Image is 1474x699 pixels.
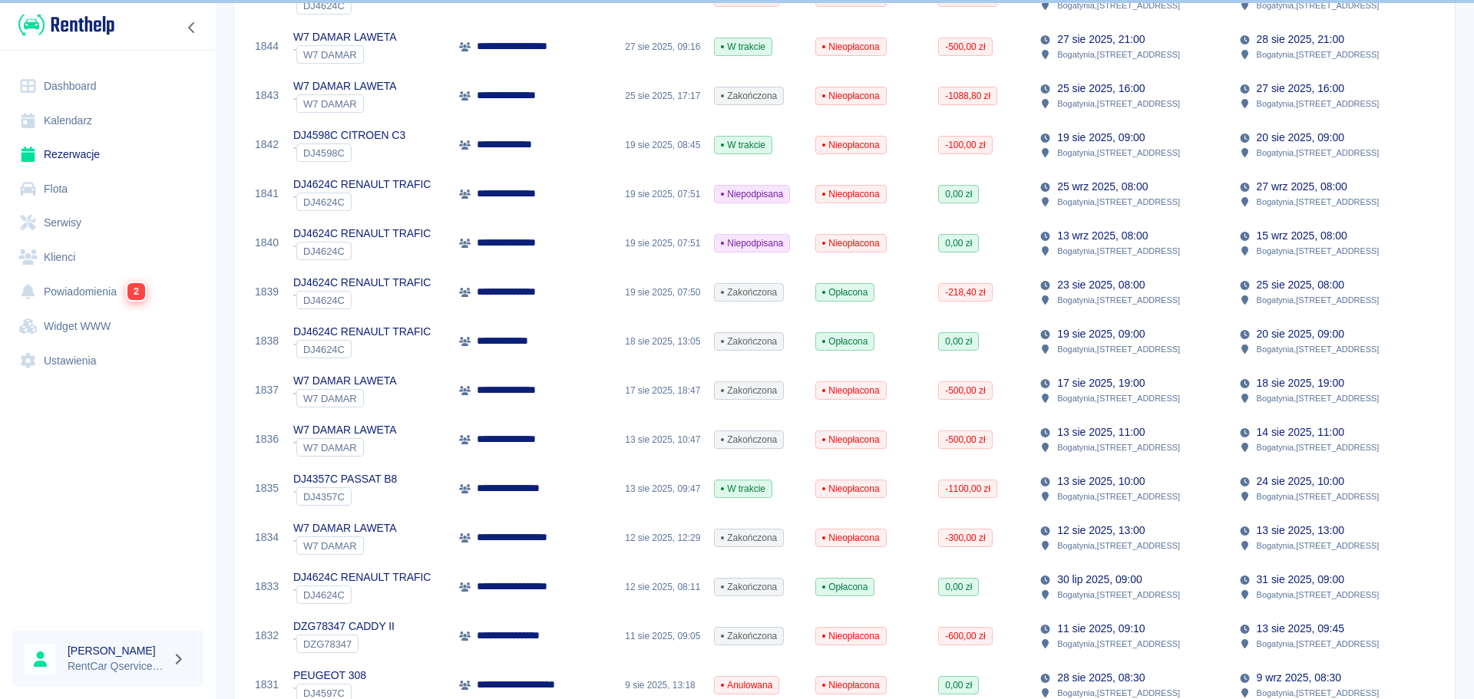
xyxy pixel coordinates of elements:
[297,491,351,503] span: DJ4357C
[293,29,397,45] p: W7 DAMAR LAWETA
[1057,31,1145,48] p: 27 sie 2025, 21:00
[816,285,874,299] span: Opłacona
[293,569,431,585] p: DJ4624C RENAULT TRAFIC
[715,335,783,348] span: Zakończona
[715,138,772,152] span: W trakcie
[293,585,431,604] div: `
[12,274,203,309] a: Powiadomienia2
[12,172,203,206] a: Flota
[939,236,978,250] span: 0,00 zł
[1057,48,1180,61] p: Bogatynia , [STREET_ADDRESS]
[293,487,397,506] div: `
[1057,523,1145,539] p: 12 sie 2025, 13:00
[939,531,991,545] span: -300,00 zł
[255,87,279,104] a: 1843
[715,285,783,299] span: Zakończona
[1257,473,1344,490] p: 24 sie 2025, 10:00
[255,186,279,202] a: 1841
[1257,97,1380,110] p: Bogatynia , [STREET_ADDRESS]
[1057,391,1180,405] p: Bogatynia , [STREET_ADDRESS]
[293,536,397,555] div: `
[715,40,772,54] span: W trakcie
[1057,179,1148,195] p: 25 wrz 2025, 08:00
[297,49,363,61] span: W7 DAMAR
[1257,523,1344,539] p: 13 sie 2025, 13:00
[297,344,351,355] span: DJ4624C
[1057,195,1180,209] p: Bogatynia , [STREET_ADDRESS]
[816,335,874,348] span: Opłacona
[297,638,358,650] span: DZG78347
[816,482,885,496] span: Nieopłacona
[297,589,351,601] span: DJ4624C
[255,628,279,644] a: 1832
[1257,637,1380,651] p: Bogatynia , [STREET_ADDRESS]
[293,193,431,211] div: `
[1057,572,1142,588] p: 30 lip 2025, 09:00
[816,433,885,447] span: Nieopłacona
[617,268,706,317] div: 19 sie 2025, 07:50
[293,127,405,143] p: DJ4598C CITROEN C3
[293,389,397,407] div: `
[617,219,706,268] div: 19 sie 2025, 07:51
[1057,670,1145,686] p: 28 sie 2025, 08:30
[816,629,885,643] span: Nieopłacona
[1257,326,1344,342] p: 20 sie 2025, 09:00
[1257,572,1344,588] p: 31 sie 2025, 09:00
[297,147,351,159] span: DJ4598C
[816,384,885,397] span: Nieopłacona
[1057,637,1180,651] p: Bogatynia , [STREET_ADDRESS]
[1257,31,1344,48] p: 28 sie 2025, 21:00
[939,580,978,594] span: 0,00 zł
[293,242,431,260] div: `
[1057,621,1145,637] p: 11 sie 2025, 09:10
[1057,490,1180,503] p: Bogatynia , [STREET_ADDRESS]
[12,69,203,104] a: Dashboard
[1057,342,1180,356] p: Bogatynia , [STREET_ADDRESS]
[1057,244,1180,258] p: Bogatynia , [STREET_ADDRESS]
[255,235,279,251] a: 1840
[127,283,145,300] span: 2
[715,89,783,103] span: Zakończona
[297,442,363,453] span: W7 DAMAR
[180,18,203,38] button: Zwiń nawigację
[715,629,783,643] span: Zakończona
[293,291,431,309] div: `
[939,138,991,152] span: -100,00 zł
[617,170,706,219] div: 19 sie 2025, 07:51
[68,643,166,658] h6: [PERSON_NAME]
[617,22,706,71] div: 27 sie 2025, 09:16
[12,240,203,275] a: Klienci
[816,236,885,250] span: Nieopłacona
[715,678,778,692] span: Anulowana
[715,433,783,447] span: Zakończona
[1257,293,1380,307] p: Bogatynia , [STREET_ADDRESS]
[1057,440,1180,454] p: Bogatynia , [STREET_ADDRESS]
[1257,375,1344,391] p: 18 sie 2025, 19:00
[293,45,397,64] div: `
[1057,539,1180,552] p: Bogatynia , [STREET_ADDRESS]
[939,285,991,299] span: -218,40 zł
[293,324,431,340] p: DJ4624C RENAULT TRAFIC
[297,687,351,699] span: DJ4597C
[297,295,351,306] span: DJ4624C
[617,562,706,612] div: 12 sie 2025, 08:11
[12,104,203,138] a: Kalendarz
[617,612,706,661] div: 11 sie 2025, 09:05
[255,137,279,153] a: 1842
[255,382,279,398] a: 1837
[293,176,431,193] p: DJ4624C RENAULT TRAFIC
[715,580,783,594] span: Zakończona
[1057,326,1145,342] p: 19 sie 2025, 09:00
[293,635,395,653] div: `
[715,482,772,496] span: W trakcie
[1057,473,1145,490] p: 13 sie 2025, 10:00
[816,187,885,201] span: Nieopłacona
[1257,179,1347,195] p: 27 wrz 2025, 08:00
[293,275,431,291] p: DJ4624C RENAULT TRAFIC
[715,384,783,397] span: Zakończona
[939,335,978,348] span: 0,00 zł
[1257,440,1380,454] p: Bogatynia , [STREET_ADDRESS]
[255,579,279,595] a: 1833
[12,137,203,172] a: Rezerwacje
[816,40,885,54] span: Nieopłacona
